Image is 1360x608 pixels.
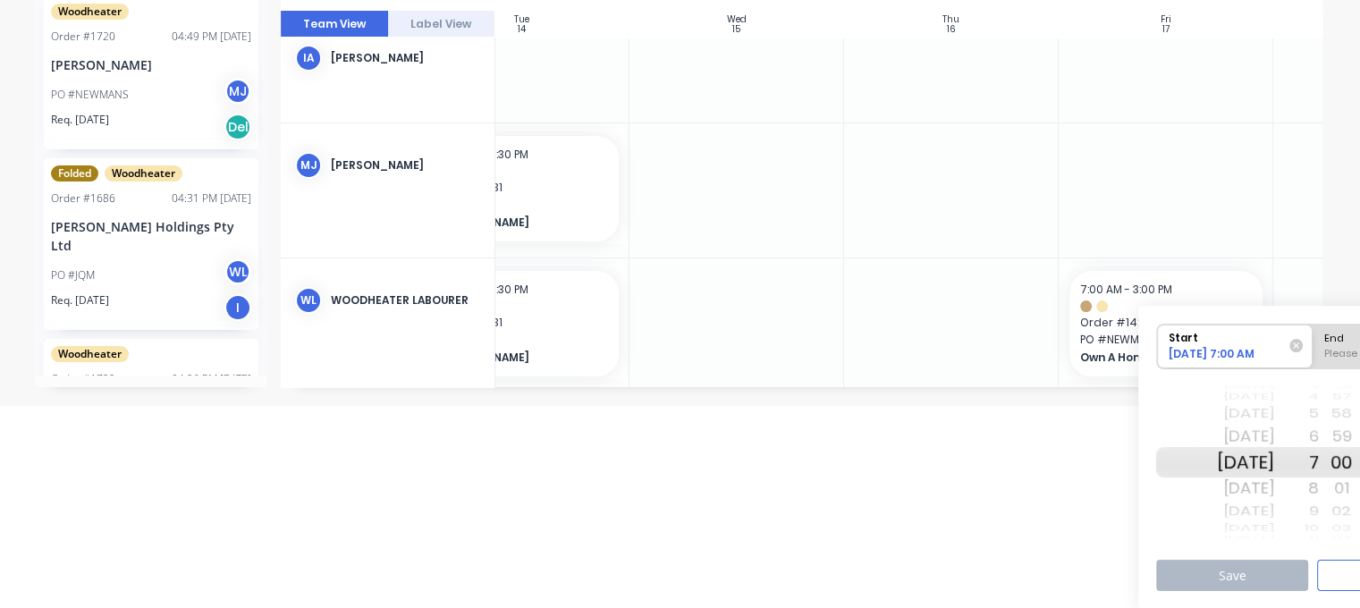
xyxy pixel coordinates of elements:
[436,197,608,213] span: PO # JQM
[1218,422,1274,451] div: [DATE]
[436,147,528,162] span: 8:30 AM - 4:30 PM
[436,282,528,297] span: 8:30 AM - 4:30 PM
[1218,520,1274,536] div: [DATE]
[436,332,608,348] span: PO # JQM
[518,25,526,34] div: 14
[1274,474,1319,502] div: 8
[281,11,388,38] button: Team View
[224,258,251,285] div: WL
[51,4,129,20] span: Woodheater
[1162,346,1292,367] div: [DATE] 7:00 AM
[51,29,115,45] div: Order # 1720
[1218,474,1274,502] div: [DATE]
[1162,325,1292,347] div: Start
[727,14,747,25] div: Wed
[1162,25,1170,34] div: 17
[436,315,608,331] span: Order # 1631
[51,190,115,207] div: Order # 1686
[1274,447,1319,477] div: 7
[436,180,608,196] span: Order # 1631
[388,11,495,38] button: Label View
[1274,520,1319,536] div: 10
[1274,402,1319,426] div: 5
[51,87,129,103] div: PO #NEWMANS
[732,25,740,34] div: 15
[331,292,480,308] div: Woodheater Labourer
[172,190,251,207] div: 04:31 PM [DATE]
[436,215,591,231] span: [PERSON_NAME]
[1218,447,1274,477] div: [DATE]
[295,152,322,179] div: MJ
[436,350,591,366] span: [PERSON_NAME]
[295,45,322,72] div: IA
[1218,389,1274,404] div: [DATE]
[1274,535,1319,540] div: 11
[1274,389,1319,404] div: 4
[1274,385,1319,391] div: 3
[51,217,251,255] div: [PERSON_NAME] Holdings Pty Ltd
[947,25,956,34] div: 16
[1218,378,1274,546] div: Date
[1274,422,1319,451] div: 6
[1218,535,1274,540] div: [DATE]
[172,371,251,387] div: 04:26 PM [DATE]
[1218,385,1274,391] div: [DATE]
[1218,500,1274,523] div: [DATE]
[1080,282,1172,297] span: 7:00 AM - 3:00 PM
[1218,402,1274,426] div: [DATE]
[1080,350,1235,366] span: Own A Home
[1274,378,1319,546] div: Hour
[51,55,251,74] div: [PERSON_NAME]
[1274,500,1319,523] div: 9
[331,50,480,66] div: [PERSON_NAME]
[51,267,95,283] div: PO #JQM
[331,157,480,173] div: [PERSON_NAME]
[224,294,251,321] div: I
[1161,14,1171,25] div: Fri
[1156,560,1308,591] button: Save
[224,114,251,140] div: Del
[51,292,109,308] span: Req. [DATE]
[51,371,115,387] div: Order # 1722
[295,287,322,314] div: WL
[942,14,959,25] div: Thu
[514,14,529,25] div: Tue
[51,346,129,362] span: Woodheater
[1080,315,1252,331] span: Order # 1429
[51,165,98,182] span: Folded
[224,78,251,105] div: MJ
[172,29,251,45] div: 04:49 PM [DATE]
[1080,332,1252,348] span: PO # NEWMANS PO #0031
[105,165,182,182] span: Woodheater
[51,112,109,128] span: Req. [DATE]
